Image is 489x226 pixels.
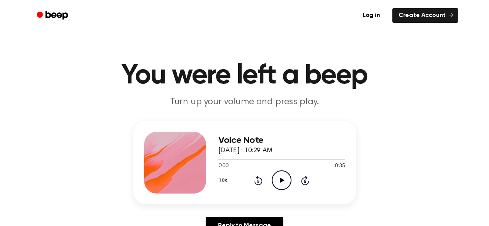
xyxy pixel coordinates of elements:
[218,174,230,187] button: 1.0x
[218,135,345,146] h3: Voice Note
[47,62,443,90] h1: You were left a beep
[392,8,458,23] a: Create Account
[31,8,75,23] a: Beep
[335,162,345,170] span: 0:35
[96,96,393,109] p: Turn up your volume and press play.
[218,147,273,154] span: [DATE] · 10:29 AM
[218,162,228,170] span: 0:00
[355,7,388,24] a: Log in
